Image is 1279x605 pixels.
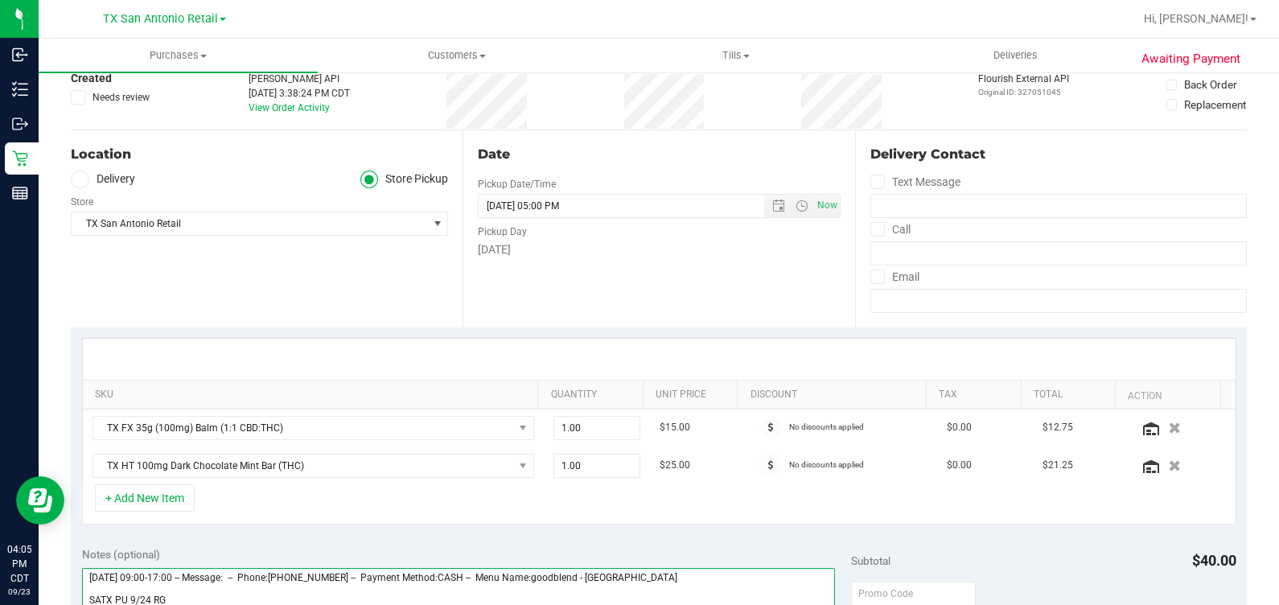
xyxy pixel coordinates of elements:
[7,586,31,598] p: 09/23
[656,389,731,401] a: Unit Price
[1043,420,1073,435] span: $12.75
[1115,381,1220,410] th: Action
[1192,552,1236,569] span: $40.00
[12,81,28,97] inline-svg: Inventory
[95,484,195,512] button: + Add New Item
[870,145,1247,164] div: Delivery Contact
[1184,76,1237,93] div: Back Order
[427,212,447,235] span: select
[870,194,1247,218] input: Format: (999) 999-9999
[554,417,639,439] input: 1.00
[978,72,1069,98] div: Flourish External API
[12,150,28,167] inline-svg: Retail
[870,241,1247,265] input: Format: (999) 999-9999
[478,224,527,239] label: Pickup Day
[789,422,864,431] span: No discounts applied
[93,90,150,105] span: Needs review
[870,265,919,289] label: Email
[93,417,513,439] span: TX FX 35g (100mg) Balm (1:1 CBD:THC)
[1184,97,1246,113] div: Replacement
[318,39,597,72] a: Customers
[39,39,318,72] a: Purchases
[1043,458,1073,473] span: $21.25
[870,218,911,241] label: Call
[249,86,350,101] div: [DATE] 3:38:24 PM CDT
[1034,389,1109,401] a: Total
[598,48,875,63] span: Tills
[764,200,792,212] span: Open the date view
[1141,50,1240,68] span: Awaiting Payment
[788,200,815,212] span: Open the time view
[93,454,534,478] span: NO DATA FOUND
[71,70,112,87] span: Created
[947,458,972,473] span: $0.00
[71,145,448,164] div: Location
[947,420,972,435] span: $0.00
[12,185,28,201] inline-svg: Reports
[789,460,864,469] span: No discounts applied
[751,389,920,401] a: Discount
[870,171,960,194] label: Text Message
[103,12,218,26] span: TX San Antonio Retail
[249,102,330,113] a: View Order Activity
[597,39,876,72] a: Tills
[16,476,64,525] iframe: Resource center
[12,47,28,63] inline-svg: Inbound
[319,48,596,63] span: Customers
[71,195,93,209] label: Store
[478,241,840,258] div: [DATE]
[72,212,427,235] span: TX San Antonio Retail
[1144,12,1248,25] span: Hi, [PERSON_NAME]!
[660,458,690,473] span: $25.00
[93,455,513,477] span: TX HT 100mg Dark Chocolate Mint Bar (THC)
[93,416,534,440] span: NO DATA FOUND
[851,554,890,567] span: Subtotal
[39,48,318,63] span: Purchases
[7,542,31,586] p: 04:05 PM CDT
[972,48,1059,63] span: Deliveries
[71,171,135,189] label: Delivery
[478,145,840,164] div: Date
[660,420,690,435] span: $15.00
[95,389,532,401] a: SKU
[813,194,841,217] span: Set Current date
[876,39,1155,72] a: Deliveries
[478,177,556,191] label: Pickup Date/Time
[12,116,28,132] inline-svg: Outbound
[554,455,639,477] input: 1.00
[551,389,637,401] a: Quantity
[360,171,449,189] label: Store Pickup
[249,72,350,86] div: [PERSON_NAME] API
[939,389,1014,401] a: Tax
[82,548,160,561] span: Notes (optional)
[978,86,1069,98] p: Original ID: 327051045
